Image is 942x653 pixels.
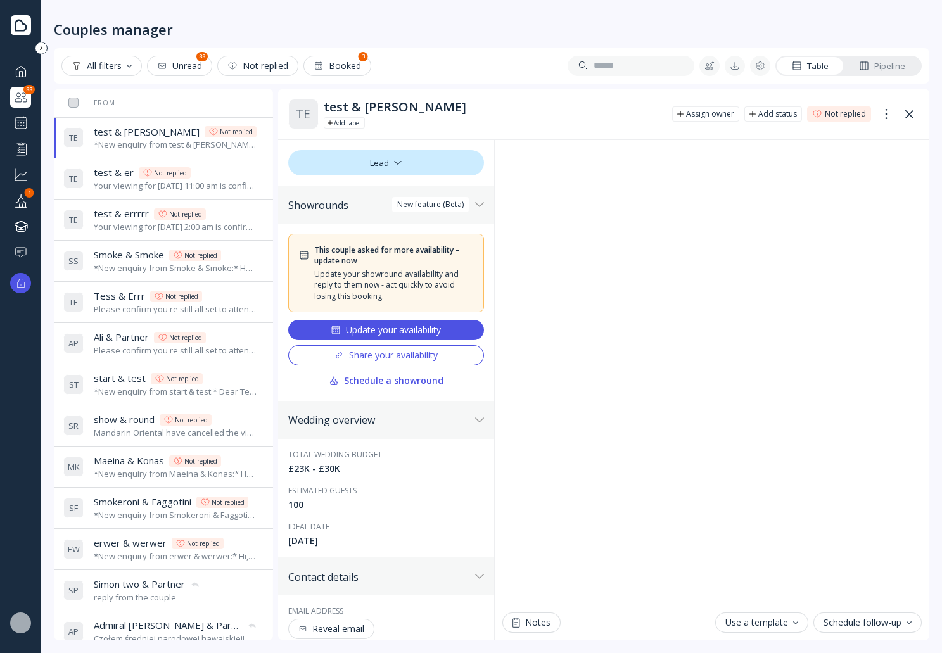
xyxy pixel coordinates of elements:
[63,333,84,353] div: A P
[227,61,288,71] div: Not replied
[288,498,485,511] div: 100
[165,291,198,301] div: Not replied
[94,262,257,274] div: *New enquiry from Smoke & Smoke:* Hello, We’re excited about the possibility of hosting our weddi...
[94,207,149,220] span: test & errrrr
[169,333,202,343] div: Not replied
[288,605,485,616] div: Email address
[212,497,245,507] div: Not replied
[94,413,155,426] span: show & round
[288,320,485,340] button: Update your availability
[94,386,257,398] div: *New enquiry from start & test:* Dear Team, Your venue has caught our eye for our upcoming weddin...
[94,633,257,645] div: Czołem średniej narodowej hawajskiej!
[334,350,438,360] div: Share your availability
[10,216,31,237] a: Knowledge hub
[288,150,485,175] div: Lead
[824,618,912,628] div: Schedule follow-up
[10,273,31,293] button: Upgrade options
[331,325,441,335] div: Update your availability
[314,244,474,266] div: This couple asked for more availability – update now
[94,345,257,357] div: Please confirm you're still all set to attend your viewing at [GEOGRAPHIC_DATA] on [DATE] 9:00 am
[10,113,31,133] div: Showrounds Scheduler
[288,199,471,212] div: Showrounds
[184,456,217,466] div: Not replied
[288,462,485,475] div: £23K - £30K
[303,56,371,76] button: Booked
[288,535,485,547] div: [DATE]
[63,457,84,477] div: M K
[94,372,146,385] span: start & test
[94,180,257,192] div: Your viewing for [DATE] 11:00 am is confirmed.
[314,269,474,301] div: Update your showround availability and reply to them now - act quickly to avoid losing this booking.
[288,449,485,460] div: Total wedding budget
[502,140,922,605] iframe: Chat
[94,454,164,467] span: Maeina & Konas
[184,250,217,260] div: Not replied
[10,61,31,82] a: Dashboard
[10,190,31,211] div: Your profile
[94,592,200,604] div: reply from the couple
[72,61,132,71] div: All filters
[147,56,212,76] button: Unread
[94,139,257,151] div: *New enquiry from test & [PERSON_NAME]:* Hi there! We were hoping to use the Bridebook calendar t...
[94,303,257,315] div: Please confirm you're still all set to attend your viewing at [GEOGRAPHIC_DATA] on [DATE] 2:00 pm.
[63,539,84,559] div: E W
[813,612,922,633] button: Schedule follow-up
[329,376,443,386] div: Schedule a showround
[175,415,208,425] div: Not replied
[324,99,663,115] div: test & [PERSON_NAME]
[94,550,257,562] div: *New enquiry from erwer & werwer:* Hi, We’re interested in your venue for our wedding! We would l...
[23,85,35,94] div: 88
[154,168,187,178] div: Not replied
[10,87,31,108] div: Couples manager
[63,415,84,436] div: S R
[63,168,84,189] div: T E
[94,248,164,262] span: Smoke & Smoke
[94,427,257,439] div: Mandarin Oriental have cancelled the viewing scheduled for [DATE] 12:00 PM
[359,52,368,61] div: 3
[686,109,734,119] div: Assign owner
[63,374,84,395] div: S T
[94,289,145,303] span: Tess & Errr
[94,619,242,632] span: Admiral [PERSON_NAME] & Partner
[288,371,485,391] button: Schedule a showround
[725,618,798,628] div: Use a template
[94,125,200,139] span: test & [PERSON_NAME]
[288,99,319,129] div: T E
[94,166,134,179] span: test & er
[10,190,31,211] a: Your profile1
[502,612,561,633] button: Notes
[792,60,829,72] div: Table
[288,521,485,532] div: Ideal date
[54,20,173,38] div: Couples manager
[94,495,191,509] span: Smokeroni & Faggotini
[288,571,471,583] div: Contact details
[94,468,257,480] div: *New enquiry from Maeina & Konas:* Hello, We’re excited about the possibility of hosting our wedd...
[10,87,31,108] a: Couples manager88
[63,127,84,148] div: T E
[63,292,84,312] div: T E
[94,331,149,344] span: Ali & Partner
[94,221,257,233] div: Your viewing for [DATE] 2:00 am is confirmed.
[187,538,220,548] div: Not replied
[10,138,31,159] a: Performance
[63,580,84,600] div: S P
[220,127,253,137] div: Not replied
[63,621,84,642] div: A P
[10,242,31,263] a: Help & support
[715,612,808,633] button: Use a template
[288,485,485,496] div: Estimated guests
[61,56,142,76] button: All filters
[169,209,202,219] div: Not replied
[288,414,471,426] div: Wedding overview
[10,164,31,185] a: Grow your business
[512,618,551,628] div: Notes
[94,536,167,550] span: erwer & werwer
[63,498,84,518] div: S F
[63,98,115,107] div: From
[25,188,34,198] div: 1
[63,251,84,271] div: S S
